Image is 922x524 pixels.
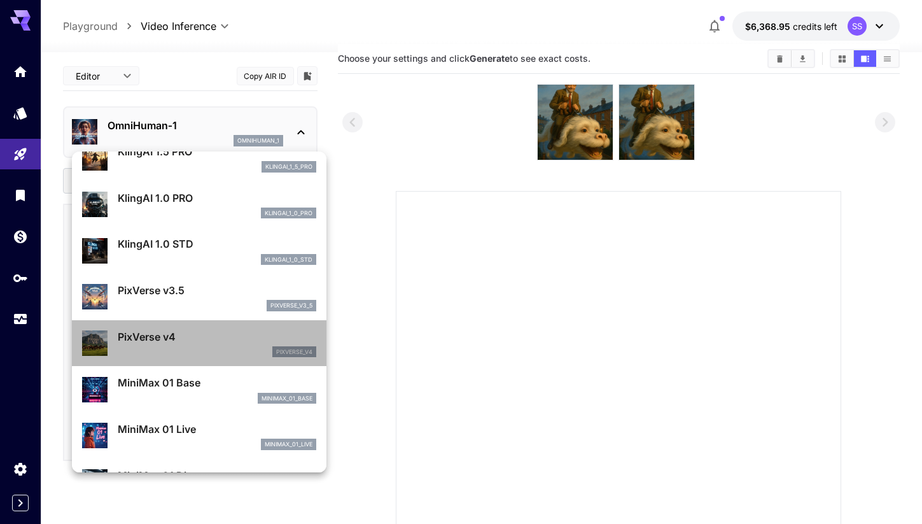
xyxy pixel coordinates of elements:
[118,468,316,483] p: MiniMax 01 Director
[118,421,316,437] p: MiniMax 01 Live
[118,190,316,206] p: KlingAI 1.0 PRO
[118,283,316,298] p: PixVerse v3.5
[118,144,316,159] p: KlingAI 1.5 PRO
[82,139,316,178] div: KlingAI 1.5 PROklingai_1_5_pro
[82,231,316,270] div: KlingAI 1.0 STDklingai_1_0_std
[82,278,316,316] div: PixVerse v3.5pixverse_v3_5
[82,324,316,363] div: PixVerse v4pixverse_v4
[265,440,312,449] p: minimax_01_live
[265,209,312,218] p: klingai_1_0_pro
[118,236,316,251] p: KlingAI 1.0 STD
[82,416,316,455] div: MiniMax 01 Liveminimax_01_live
[118,375,316,390] p: MiniMax 01 Base
[82,185,316,224] div: KlingAI 1.0 PROklingai_1_0_pro
[265,255,312,264] p: klingai_1_0_std
[276,348,312,357] p: pixverse_v4
[270,301,312,310] p: pixverse_v3_5
[82,370,316,409] div: MiniMax 01 Baseminimax_01_base
[262,394,312,403] p: minimax_01_base
[82,463,316,502] div: MiniMax 01 Director
[118,329,316,344] p: PixVerse v4
[265,162,312,171] p: klingai_1_5_pro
